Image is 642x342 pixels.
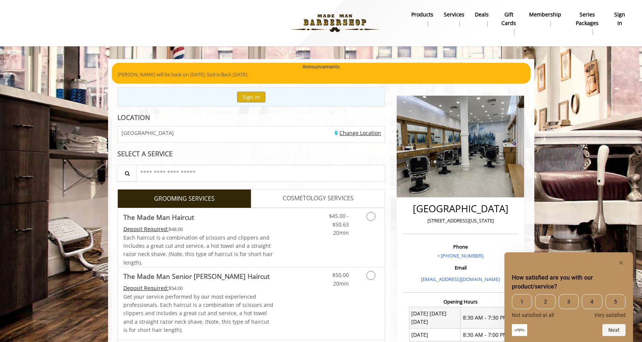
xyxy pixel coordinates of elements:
[614,10,626,27] b: sign in
[406,9,439,29] a: Productsproducts
[123,225,169,232] span: This service needs some Advance to be paid before we block your appointment
[123,293,274,335] p: Get your service performed by our most experienced professionals. Each haircut is a combination o...
[559,294,579,309] span: 3
[117,71,525,78] p: [PERSON_NAME] will be back on [DATE]. Sod is Back [DATE].
[302,63,340,71] b: Announcements
[332,271,349,278] span: $50.00
[529,10,561,19] b: Membership
[602,324,626,336] button: Next question
[524,9,566,29] a: MembershipMembership
[512,294,626,318] div: How satisfied are you with our product/service? Select an option from 1 to 5, with 1 being Not sa...
[421,276,500,283] a: [EMAIL_ADDRESS][DOMAIN_NAME]
[605,294,626,309] span: 5
[494,9,524,37] a: Gift cardsgift cards
[333,280,349,287] span: 20min
[333,229,349,236] span: 20min
[512,312,554,318] span: Not satisfied at all
[283,3,386,44] img: Made Man Barbershop logo
[572,10,603,27] b: Series packages
[123,284,169,292] span: This service needs some Advance to be paid before we block your appointment
[512,258,626,336] div: How satisfied are you with our product/service? Select an option from 1 to 5, with 1 being Not sa...
[329,212,349,228] span: $45.00 - $50.63
[409,329,461,341] td: [DATE]
[117,165,136,182] button: Service Search
[123,234,273,266] span: Each haircut is a combination of scissors and clippers and includes a great cut and service, a ho...
[439,9,470,29] a: ServicesServices
[594,312,626,318] span: Very satisfied
[405,203,516,214] h2: [GEOGRAPHIC_DATA]
[437,252,484,259] a: + [PHONE_NUMBER].
[582,294,602,309] span: 4
[117,113,150,122] b: LOCATION
[405,217,516,225] p: [STREET_ADDRESS][US_STATE]
[411,10,433,19] b: products
[566,9,608,37] a: Series packagesSeries packages
[444,10,464,19] b: Services
[405,265,516,270] h3: Email
[335,129,381,136] a: Change Location
[499,10,519,27] b: gift cards
[123,212,194,222] b: The Made Man Haircut
[409,307,461,329] td: [DATE] [DATE] [DATE]
[117,150,385,157] div: SELECT A SERVICE
[470,9,494,29] a: DealsDeals
[617,258,626,267] button: Hide survey
[461,329,512,341] td: 8:30 AM - 7:00 PM
[475,10,489,19] b: Deals
[405,244,516,249] h3: Phone
[512,294,532,309] span: 1
[237,92,265,102] button: Sign In
[123,271,270,281] b: The Made Man Senior [PERSON_NAME] Haircut
[461,307,512,329] td: 8:30 AM - 7:30 PM
[154,194,215,204] span: GROOMING SERVICES
[608,9,631,29] a: sign insign in
[122,130,174,136] span: [GEOGRAPHIC_DATA]
[283,194,354,203] span: COSMETOLOGY SERVICES
[403,299,518,304] h3: Opening Hours
[123,284,274,292] div: $54.00
[535,294,555,309] span: 2
[123,225,274,233] div: $48.00
[512,273,626,291] h2: How satisfied are you with our product/service? Select an option from 1 to 5, with 1 being Not sa...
